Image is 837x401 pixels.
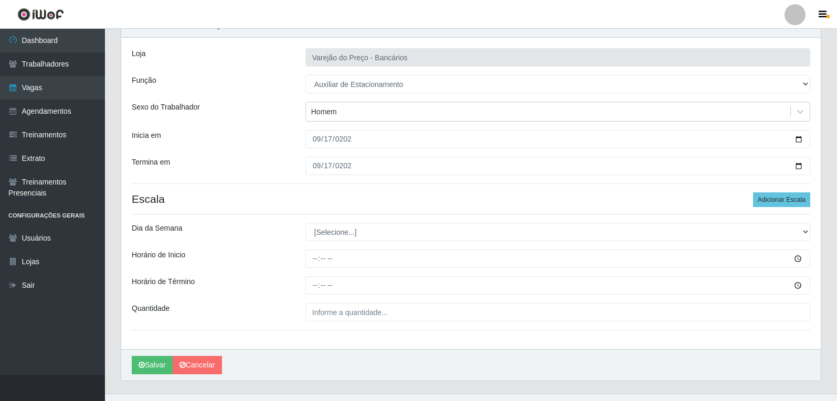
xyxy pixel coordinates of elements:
input: 00/00/0000 [305,130,810,148]
div: Homem [311,106,337,117]
label: Horário de Término [132,276,195,287]
label: Horário de Inicio [132,250,185,261]
input: Informe a quantidade... [305,303,810,321]
input: 00:00 [305,250,810,268]
label: Termina em [132,157,170,168]
h4: Escala [132,192,810,205]
img: CoreUI Logo [17,8,64,21]
label: Dia da Semana [132,223,183,234]
label: Inicia em [132,130,161,141]
button: Adicionar Escala [753,192,810,207]
a: Cancelar [173,356,222,374]
input: 00:00 [305,276,810,295]
label: Quantidade [132,303,169,314]
button: Salvar [132,356,173,374]
input: 00/00/0000 [305,157,810,175]
label: Sexo do Trabalhador [132,102,200,113]
label: Loja [132,48,145,59]
label: Função [132,75,156,86]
